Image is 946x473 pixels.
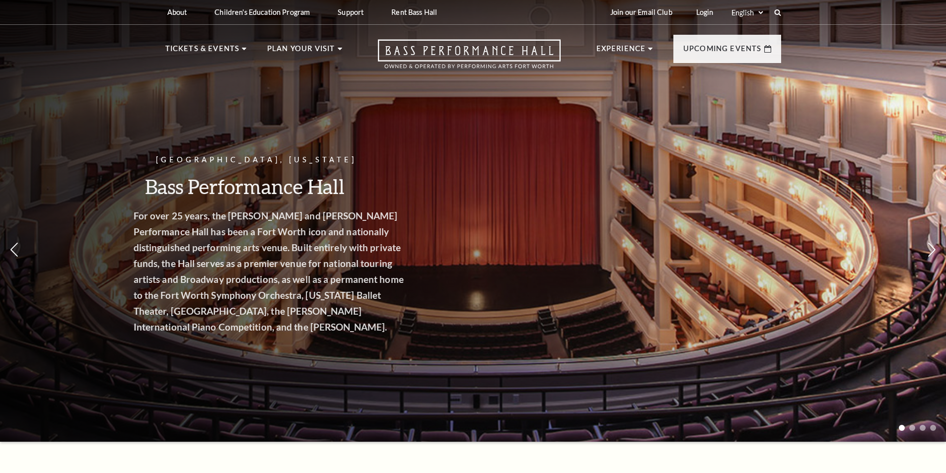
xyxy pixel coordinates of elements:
[165,43,240,61] p: Tickets & Events
[338,8,364,16] p: Support
[215,8,310,16] p: Children's Education Program
[161,210,432,333] strong: For over 25 years, the [PERSON_NAME] and [PERSON_NAME] Performance Hall has been a Fort Worth ico...
[391,8,437,16] p: Rent Bass Hall
[683,43,762,61] p: Upcoming Events
[267,43,335,61] p: Plan Your Visit
[729,8,765,17] select: Select:
[161,174,435,199] h3: Bass Performance Hall
[167,8,187,16] p: About
[161,154,435,166] p: [GEOGRAPHIC_DATA], [US_STATE]
[596,43,646,61] p: Experience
